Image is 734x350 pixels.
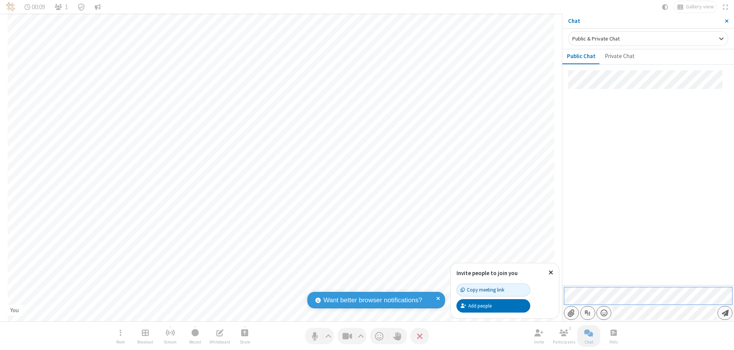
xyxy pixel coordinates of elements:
[552,325,575,347] button: Open participant list
[32,3,45,11] span: 00:09
[553,340,575,344] span: Participants
[159,325,182,347] button: Start streaming
[534,340,544,344] span: Invite
[580,306,595,320] button: Show formatting
[305,328,334,344] button: Mute (⌘+Shift+A)
[240,340,250,344] span: Share
[577,325,600,347] button: Close chat
[338,328,366,344] button: Stop video (⌘+Shift+V)
[719,14,734,28] button: Close sidebar
[572,35,620,42] span: Public & Private Chat
[596,306,611,320] button: Open menu
[74,1,89,13] div: Meeting details Encryption enabled
[456,299,530,312] button: Add people
[323,295,422,305] span: Want better browser notifications?
[720,1,731,13] button: Fullscreen
[674,1,717,13] button: Change layout
[456,269,518,277] label: Invite people to join you
[164,340,177,344] span: Stream
[91,1,104,13] button: Conversation
[718,306,732,320] button: Send message
[456,284,530,297] button: Copy meeting link
[21,1,49,13] div: Timer
[65,3,68,11] span: 1
[370,328,388,344] button: Send a reaction
[686,4,714,10] span: Gallery view
[568,17,719,26] p: Chat
[323,328,334,344] button: Audio settings
[6,2,15,11] img: QA Selenium DO NOT DELETE OR CHANGE
[528,325,550,347] button: Invite participants (⌘+Shift+I)
[209,340,230,344] span: Whiteboard
[109,325,132,347] button: Open menu
[388,328,407,344] button: Raise hand
[585,340,593,344] span: Chat
[208,325,231,347] button: Open shared whiteboard
[600,49,639,64] button: Private Chat
[51,1,71,13] button: Open participant list
[562,49,600,64] button: Public Chat
[189,340,201,344] span: Record
[116,340,125,344] span: More
[543,263,559,282] button: Close popover
[602,325,625,347] button: Open poll
[134,325,157,347] button: Manage Breakout Rooms
[609,340,618,344] span: Polls
[411,328,429,344] button: End or leave meeting
[567,325,573,332] div: 1
[233,325,256,347] button: Start sharing
[8,306,22,315] div: You
[356,328,366,344] button: Video setting
[461,286,504,293] div: Copy meeting link
[659,1,671,13] button: Using system theme
[183,325,206,347] button: Start recording
[137,340,153,344] span: Breakout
